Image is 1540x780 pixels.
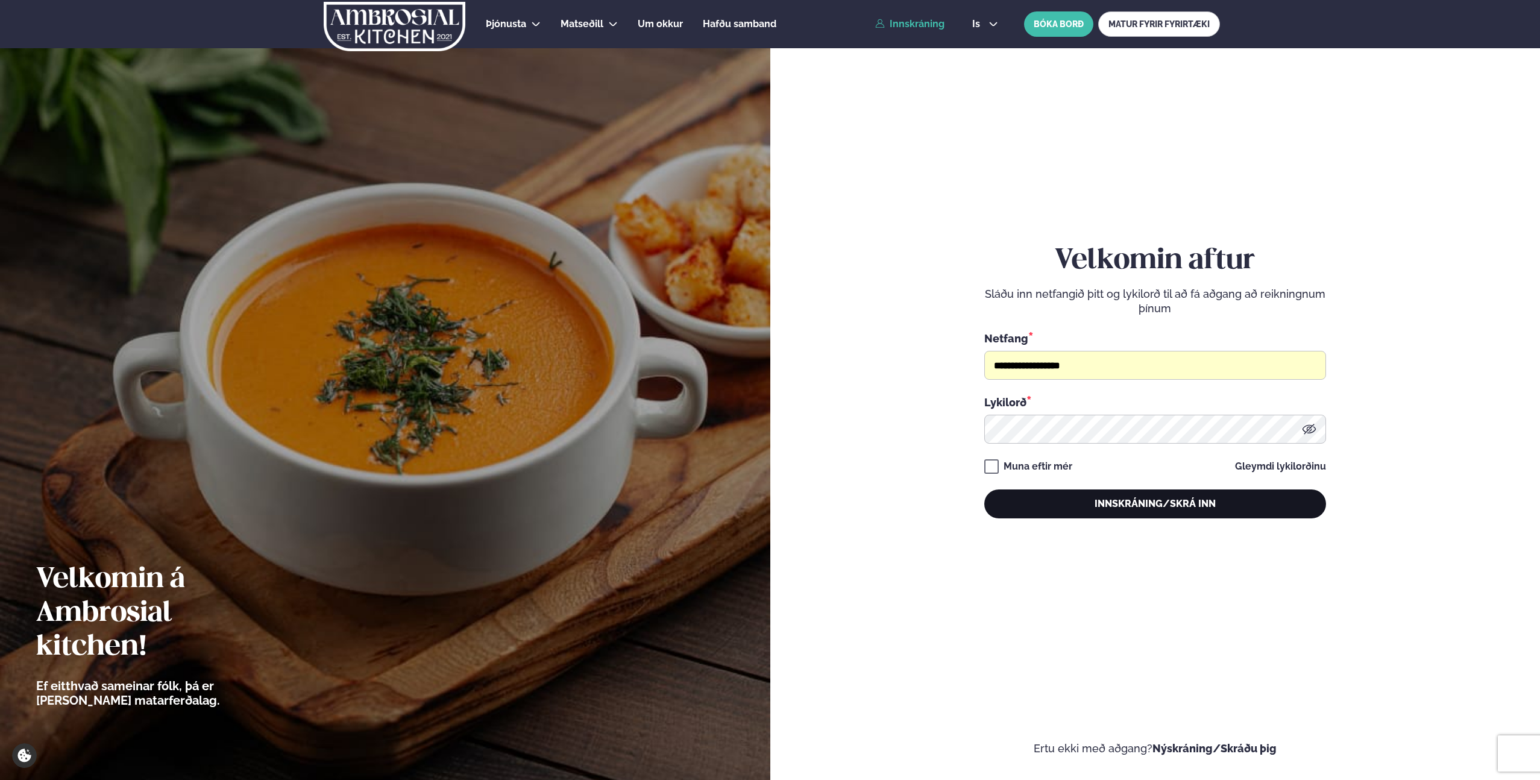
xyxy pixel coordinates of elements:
[1098,11,1220,37] a: MATUR FYRIR FYRIRTÆKI
[36,563,286,664] h2: Velkomin á Ambrosial kitchen!
[486,18,526,30] span: Þjónusta
[36,679,286,708] p: Ef eitthvað sameinar fólk, þá er [PERSON_NAME] matarferðalag.
[638,17,683,31] a: Um okkur
[1152,742,1277,755] a: Nýskráning/Skráðu þig
[984,330,1326,346] div: Netfang
[561,17,603,31] a: Matseðill
[984,394,1326,410] div: Lykilorð
[875,19,944,30] a: Innskráning
[12,743,37,768] a: Cookie settings
[703,17,776,31] a: Hafðu samband
[984,489,1326,518] button: Innskráning/Skrá inn
[806,741,1504,756] p: Ertu ekki með aðgang?
[984,244,1326,278] h2: Velkomin aftur
[561,18,603,30] span: Matseðill
[1235,462,1326,471] a: Gleymdi lykilorðinu
[486,17,526,31] a: Þjónusta
[972,19,984,29] span: is
[1024,11,1093,37] button: BÓKA BORÐ
[322,2,467,51] img: logo
[963,19,1008,29] button: is
[984,287,1326,316] p: Sláðu inn netfangið þitt og lykilorð til að fá aðgang að reikningnum þínum
[638,18,683,30] span: Um okkur
[703,18,776,30] span: Hafðu samband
